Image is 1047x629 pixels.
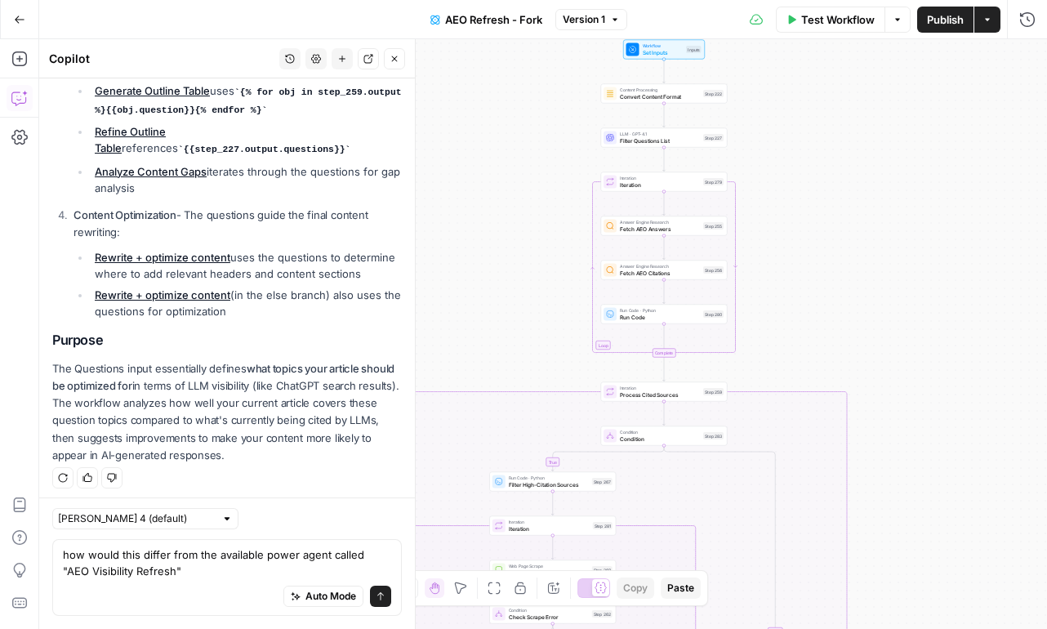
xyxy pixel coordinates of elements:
[601,382,728,402] div: IterationProcess Cited SourcesStep 259
[801,11,875,28] span: Test Workflow
[178,145,350,154] code: {{step_227.output.questions}}
[305,589,356,604] span: Auto Mode
[703,266,724,274] div: Step 256
[593,522,613,529] div: Step 281
[686,46,702,53] div: Inputs
[663,357,666,381] g: Edge from step_279-iteration-end to step_259
[620,313,700,321] span: Run Code
[620,136,700,145] span: Filter Questions List
[661,578,701,599] button: Paste
[563,12,605,27] span: Version 1
[509,563,589,569] span: Web Page Scrape
[91,83,402,118] li: uses
[95,165,207,178] a: Analyze Content Gaps
[703,178,724,185] div: Step 279
[601,172,728,192] div: LoopIterationIterationStep 279
[489,516,616,536] div: IterationIterationStep 281
[601,216,728,236] div: Answer Engine ResearchFetch AEO AnswersStep 255
[91,287,402,319] li: (in the else branch) also uses the questions for optimization
[91,163,402,196] li: iterates through the questions for gap analysis
[620,390,700,399] span: Process Cited Sources
[421,7,552,33] button: AEO Refresh - Fork
[445,11,542,28] span: AEO Refresh - Fork
[91,249,402,282] li: uses the questions to determine where to add relevant headers and content sections
[620,263,700,270] span: Answer Engine Research
[620,307,700,314] span: Run Code · Python
[917,7,973,33] button: Publish
[95,251,230,264] a: Rewrite + optimize content
[489,472,616,492] div: Run Code · PythonFilter High-Citation SourcesStep 267
[703,134,724,141] div: Step 227
[509,607,589,613] span: Condition
[509,475,589,481] span: Run Code · Python
[703,388,724,395] div: Step 259
[91,123,402,158] li: references
[592,478,613,485] div: Step 267
[663,104,666,127] g: Edge from step_222 to step_227
[643,48,684,56] span: Set Inputs
[601,349,728,358] div: Complete
[663,60,666,83] g: Edge from start to step_222
[620,219,700,225] span: Answer Engine Research
[703,222,724,230] div: Step 255
[663,280,666,304] g: Edge from step_256 to step_280
[95,125,166,154] a: Refine Outline Table
[509,524,590,533] span: Iteration
[703,432,724,439] div: Step 283
[95,84,210,97] a: Generate Outline Table
[620,269,700,277] span: Fetch AEO Citations
[509,519,590,525] span: Iteration
[663,192,666,216] g: Edge from step_279 to step_255
[592,566,613,573] div: Step 260
[95,87,402,115] code: {% for obj in step_259.output %}{{obj.question}}{% endfor %}
[601,128,728,148] div: LLM · GPT-4.1Filter Questions ListStep 227
[555,9,627,30] button: Version 1
[620,435,700,443] span: Condition
[776,7,884,33] button: Test Workflow
[52,360,402,464] p: The Questions input essentially defines in terms of LLM visibility (like ChatGPT search results)....
[509,613,589,621] span: Check Scrape Error
[623,581,648,596] span: Copy
[58,511,215,527] input: Claude Sonnet 4 (default)
[592,610,613,618] div: Step 262
[617,578,654,599] button: Copy
[74,207,402,241] p: - The questions guide the final content rewriting:
[601,305,728,324] div: Run Code · PythonRun CodeStep 280
[620,385,700,391] span: Iteration
[489,560,616,580] div: Web Page ScrapeScrape Web PageStep 260
[620,87,700,93] span: Content Processing
[667,581,694,596] span: Paste
[283,586,363,607] button: Auto Mode
[620,429,700,435] span: Condition
[601,426,728,446] div: ConditionConditionStep 283
[663,236,666,260] g: Edge from step_255 to step_256
[620,175,700,181] span: Iteration
[927,11,964,28] span: Publish
[643,42,684,49] span: Workflow
[620,181,700,189] span: Iteration
[52,332,402,348] h2: Purpose
[74,208,176,221] strong: Content Optimization
[551,536,554,560] g: Edge from step_281 to step_260
[606,90,614,98] img: o3r9yhbrn24ooq0tey3lueqptmfj
[601,84,728,104] div: Content ProcessingConvert Content FormatStep 222
[601,40,728,60] div: WorkflowSet InputsInputs
[620,225,700,233] span: Fetch AEO Answers
[63,546,391,579] textarea: how would this differ from the available power agent called "AEO Visibility Refresh"
[620,92,700,100] span: Convert Content Format
[509,569,589,577] span: Scrape Web Page
[663,402,666,426] g: Edge from step_259 to step_283
[703,310,724,318] div: Step 280
[509,480,589,488] span: Filter High-Citation Sources
[551,492,554,515] g: Edge from step_267 to step_281
[663,148,666,172] g: Edge from step_227 to step_279
[551,446,664,471] g: Edge from step_283 to step_267
[95,288,230,301] a: Rewrite + optimize content
[653,349,676,358] div: Complete
[601,261,728,280] div: Answer Engine ResearchFetch AEO CitationsStep 256
[49,51,274,67] div: Copilot
[620,131,700,137] span: LLM · GPT-4.1
[489,604,616,624] div: ConditionCheck Scrape ErrorStep 262
[703,90,724,97] div: Step 222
